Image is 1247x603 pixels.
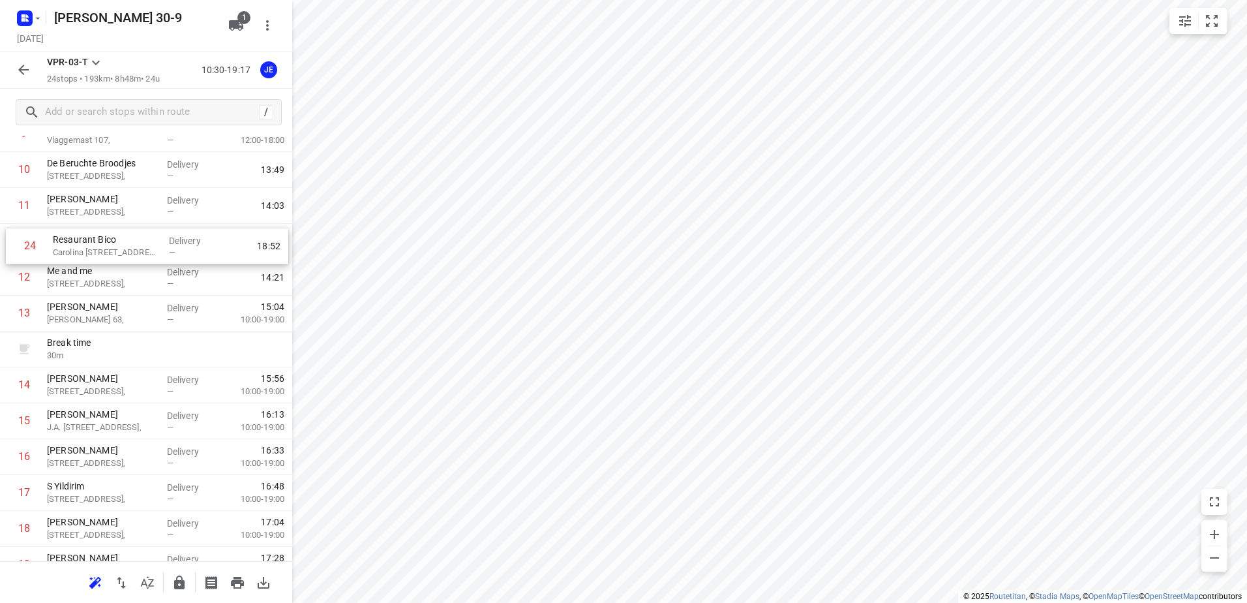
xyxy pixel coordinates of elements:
[1145,592,1199,601] a: OpenStreetMap
[1169,8,1227,34] div: small contained button group
[223,12,249,39] button: 1
[254,12,280,39] button: More
[224,576,250,588] span: Print route
[47,73,160,85] p: 24 stops • 193km • 8h48m • 24u
[1035,592,1079,601] a: Stadia Maps
[260,61,277,78] div: JE
[256,57,282,83] button: JE
[989,592,1026,601] a: Routetitan
[1199,8,1225,34] button: Fit zoom
[12,31,49,46] h5: Project date
[1172,8,1198,34] button: Map settings
[47,55,88,69] p: VPR-03-T
[963,592,1242,601] li: © 2025 , © , © © contributors
[45,102,259,123] input: Add or search stops within route
[256,63,282,76] span: Assigned to Jeffrey E
[202,63,256,77] p: 10:30-19:17
[1089,592,1139,601] a: OpenMapTiles
[237,11,250,24] span: 1
[49,7,218,28] h5: [PERSON_NAME] 30-9
[250,576,277,588] span: Download route
[259,105,273,119] div: /
[134,576,160,588] span: Sort by time window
